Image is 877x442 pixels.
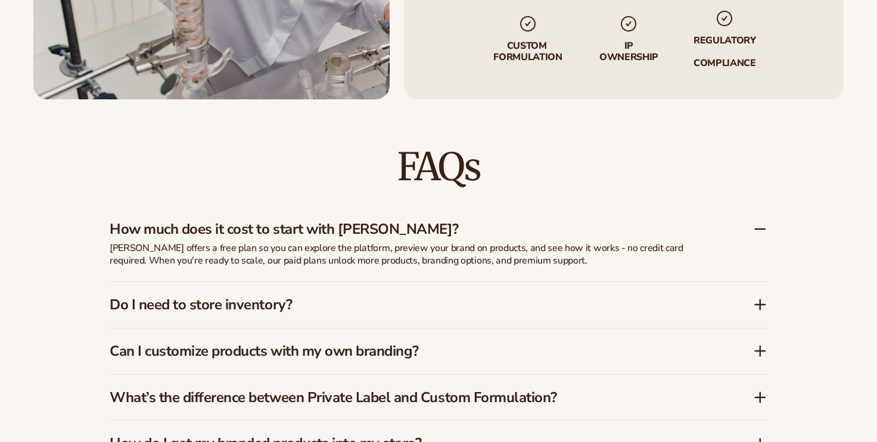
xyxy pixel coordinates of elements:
[620,14,639,33] img: checkmark_svg
[110,242,705,267] p: [PERSON_NAME] offers a free plan so you can explore the platform, preview your brand on products,...
[716,9,735,28] img: checkmark_svg
[599,40,660,63] p: IP Ownership
[491,40,565,63] p: Custom formulation
[110,147,767,187] h2: FAQs
[110,389,717,406] h3: What’s the difference between Private Label and Custom Formulation?
[110,296,717,314] h3: Do I need to store inventory?
[693,35,757,70] p: regulatory compliance
[110,343,717,360] h3: Can I customize products with my own branding?
[110,221,717,238] h3: How much does it cost to start with [PERSON_NAME]?
[518,14,537,33] img: checkmark_svg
